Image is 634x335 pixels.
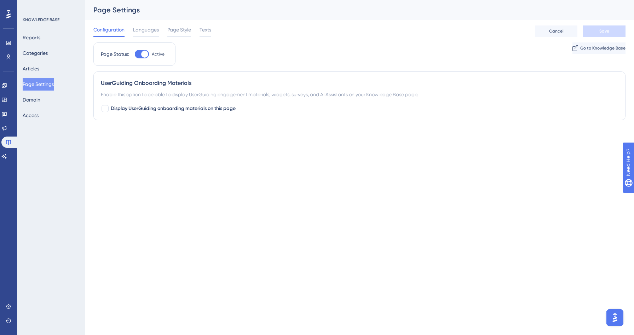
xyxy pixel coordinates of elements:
[101,79,618,87] div: UserGuiding Onboarding Materials
[17,2,44,10] span: Need Help?
[599,28,609,34] span: Save
[535,25,577,37] button: Cancel
[23,31,40,44] button: Reports
[604,307,626,328] iframe: UserGuiding AI Assistant Launcher
[93,5,608,15] div: Page Settings
[583,25,626,37] button: Save
[23,78,54,91] button: Page Settings
[152,51,165,57] span: Active
[101,90,618,99] div: Enable this option to be able to display UserGuiding engagement materials, widgets, surveys, and ...
[23,17,59,23] div: KNOWLEDGE BASE
[549,28,564,34] span: Cancel
[111,104,236,113] span: Display UserGuiding onboarding materials on this page
[23,47,48,59] button: Categories
[133,25,159,34] span: Languages
[572,42,626,54] button: Go to Knowledge Base
[23,62,39,75] button: Articles
[23,109,39,122] button: Access
[167,25,191,34] span: Page Style
[23,93,40,106] button: Domain
[200,25,211,34] span: Texts
[580,45,626,51] span: Go to Knowledge Base
[93,25,125,34] span: Configuration
[101,50,129,58] div: Page Status:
